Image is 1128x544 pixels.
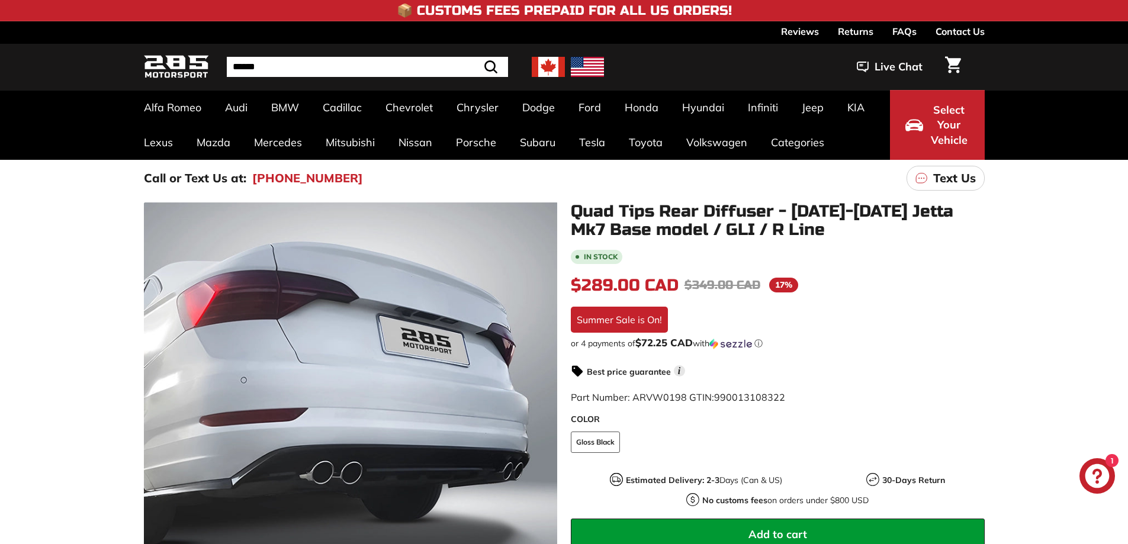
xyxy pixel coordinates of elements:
[936,21,985,41] a: Contact Us
[571,307,668,333] div: Summer Sale is On!
[259,90,311,125] a: BMW
[227,57,508,77] input: Search
[892,21,917,41] a: FAQs
[132,125,185,160] a: Lexus
[709,339,752,349] img: Sezzle
[508,125,567,160] a: Subaru
[670,90,736,125] a: Hyundai
[769,278,798,292] span: 17%
[882,475,945,485] strong: 30-Days Return
[759,125,836,160] a: Categories
[252,169,363,187] a: [PHONE_NUMBER]
[144,53,209,81] img: Logo_285_Motorsport_areodynamics_components
[938,47,968,87] a: Cart
[242,125,314,160] a: Mercedes
[587,366,671,377] strong: Best price guarantee
[790,90,835,125] a: Jeep
[702,494,869,507] p: on orders under $800 USD
[213,90,259,125] a: Audi
[567,90,613,125] a: Ford
[702,495,767,506] strong: No customs fees
[748,527,807,541] span: Add to cart
[838,21,873,41] a: Returns
[626,475,719,485] strong: Estimated Delivery: 2-3
[684,278,760,292] span: $349.00 CAD
[933,169,976,187] p: Text Us
[929,102,969,148] span: Select Your Vehicle
[444,125,508,160] a: Porsche
[841,52,938,82] button: Live Chat
[635,336,693,349] span: $72.25 CAD
[613,90,670,125] a: Honda
[311,90,374,125] a: Cadillac
[571,337,985,349] div: or 4 payments of with
[571,275,679,295] span: $289.00 CAD
[875,59,923,75] span: Live Chat
[571,413,985,426] label: COLOR
[374,90,445,125] a: Chevrolet
[144,169,246,187] p: Call or Text Us at:
[714,391,785,403] span: 990013108322
[567,125,617,160] a: Tesla
[571,202,985,239] h1: Quad Tips Rear Diffuser - [DATE]-[DATE] Jetta Mk7 Base model / GLI / R Line
[571,391,785,403] span: Part Number: ARVW0198 GTIN:
[674,365,685,376] span: i
[617,125,674,160] a: Toyota
[835,90,876,125] a: KIA
[584,253,618,260] b: In stock
[736,90,790,125] a: Infiniti
[445,90,510,125] a: Chrysler
[185,125,242,160] a: Mazda
[781,21,819,41] a: Reviews
[510,90,567,125] a: Dodge
[571,337,985,349] div: or 4 payments of$72.25 CADwithSezzle Click to learn more about Sezzle
[890,90,985,160] button: Select Your Vehicle
[626,474,782,487] p: Days (Can & US)
[387,125,444,160] a: Nissan
[1076,458,1119,497] inbox-online-store-chat: Shopify online store chat
[907,166,985,191] a: Text Us
[397,4,732,18] h4: 📦 Customs Fees Prepaid for All US Orders!
[314,125,387,160] a: Mitsubishi
[132,90,213,125] a: Alfa Romeo
[674,125,759,160] a: Volkswagen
